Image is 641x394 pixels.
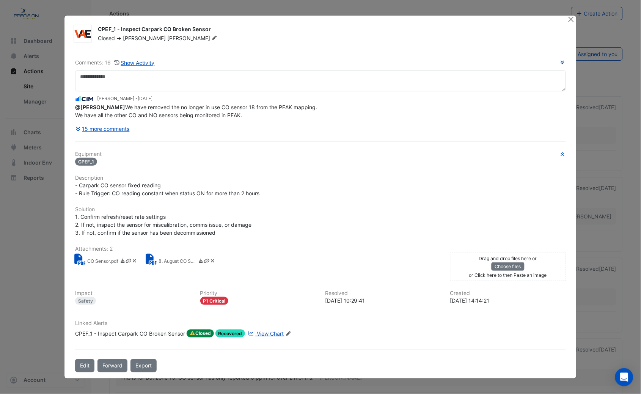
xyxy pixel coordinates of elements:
[325,297,441,305] div: [DATE] 10:29:41
[204,258,209,266] a: Copy link to clipboard
[450,297,566,305] div: [DATE] 14:14:21
[75,95,94,103] img: CIM
[132,258,137,266] a: Delete
[247,330,284,338] a: View Chart
[75,175,566,181] h6: Description
[75,182,259,196] span: - Carpark CO sensor fixed reading - Rule Trigger: CO reading constant when status ON for more tha...
[198,258,204,266] a: Download
[98,25,558,35] div: CPEF_1 - Inspect Carpark CO Broken Sensor
[75,58,155,67] div: Comments: 16
[75,151,566,157] h6: Equipment
[75,290,191,297] h6: Impact
[126,258,131,266] a: Copy link to clipboard
[116,35,121,41] span: ->
[75,359,94,372] button: Edit
[286,331,291,337] fa-icon: Edit Linked Alerts
[469,272,547,278] small: or Click here to then Paste an image
[114,58,155,67] button: Show Activity
[75,206,566,213] h6: Solution
[75,320,566,327] h6: Linked Alerts
[200,297,229,305] div: P1 Critical
[75,246,566,252] h6: Attachments: 2
[187,330,214,338] span: Closed
[75,158,97,166] span: CPEF_1
[75,213,251,236] span: 1. Confirm refresh/reset rate settings 2. If not, inspect the sensor for miscalibration, comms is...
[97,95,152,102] small: [PERSON_NAME] -
[130,359,157,372] a: Export
[479,256,537,261] small: Drag and drop files here or
[75,122,130,135] button: 15 more comments
[492,262,525,271] button: Choose files
[75,330,185,338] div: CPEF_1 - Inspect Carpark CO Broken Sensor
[75,104,125,110] span: joel.chamberlain@precision.com.au [Precision Group]
[98,35,115,41] span: Closed
[167,35,219,42] span: [PERSON_NAME]
[615,368,633,386] div: Open Intercom Messenger
[257,330,284,337] span: View Chart
[325,290,441,297] h6: Resolved
[159,258,196,266] small: 8. August CO Service AEGIS.pdf
[87,258,118,266] small: CO Sensor.pdf
[75,297,96,305] div: Safety
[74,30,91,38] img: VAE Group
[200,290,316,297] h6: Priority
[215,330,245,337] span: Recovered
[120,258,126,266] a: Download
[138,96,152,101] span: 2025-09-15 11:14:00
[567,16,575,24] button: Close
[450,290,566,297] h6: Created
[210,258,215,266] a: Delete
[123,35,166,41] span: [PERSON_NAME]
[97,359,127,372] button: Forward
[75,104,317,118] span: We have removed the no longer in use CO sensor 18 from the PEAK mapping. We have all the other CO...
